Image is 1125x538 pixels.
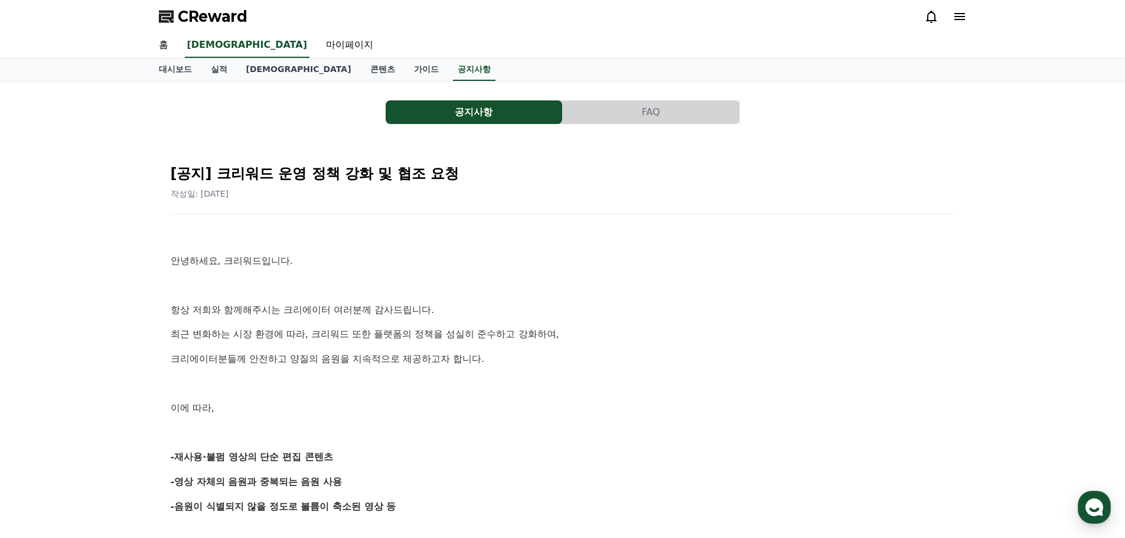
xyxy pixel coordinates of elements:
strong: -영상 자체의 음원과 중복되는 음원 사용 [171,476,343,487]
a: 마이페이지 [317,33,383,58]
strong: -음원이 식별되지 않을 정도로 볼륨이 축소된 영상 등 [171,501,396,512]
span: CReward [178,7,247,26]
p: 항상 저희와 함께해주시는 크리에이터 여러분께 감사드립니다. [171,302,955,318]
strong: -재사용·불펌 영상의 단순 편집 콘텐츠 [171,451,333,462]
button: FAQ [563,100,739,124]
span: 작성일: [DATE] [171,189,229,198]
p: 이에 따라, [171,400,955,416]
p: 최근 변화하는 시장 환경에 따라, 크리워드 또한 플랫폼의 정책을 성실히 준수하고 강화하여, [171,327,955,342]
a: 홈 [149,33,178,58]
button: 공지사항 [386,100,562,124]
p: 크리에이터분들께 안전하고 양질의 음원을 지속적으로 제공하고자 합니다. [171,351,955,367]
a: 공지사항 [453,58,495,81]
a: 실적 [201,58,237,81]
a: FAQ [563,100,740,124]
p: 안녕하세요, 크리워드입니다. [171,253,955,269]
a: 콘텐츠 [361,58,405,81]
a: [DEMOGRAPHIC_DATA] [237,58,361,81]
a: CReward [159,7,247,26]
a: 공지사항 [386,100,563,124]
a: [DEMOGRAPHIC_DATA] [185,33,309,58]
h2: [공지] 크리워드 운영 정책 강화 및 협조 요청 [171,164,955,183]
a: 가이드 [405,58,448,81]
a: 대시보드 [149,58,201,81]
